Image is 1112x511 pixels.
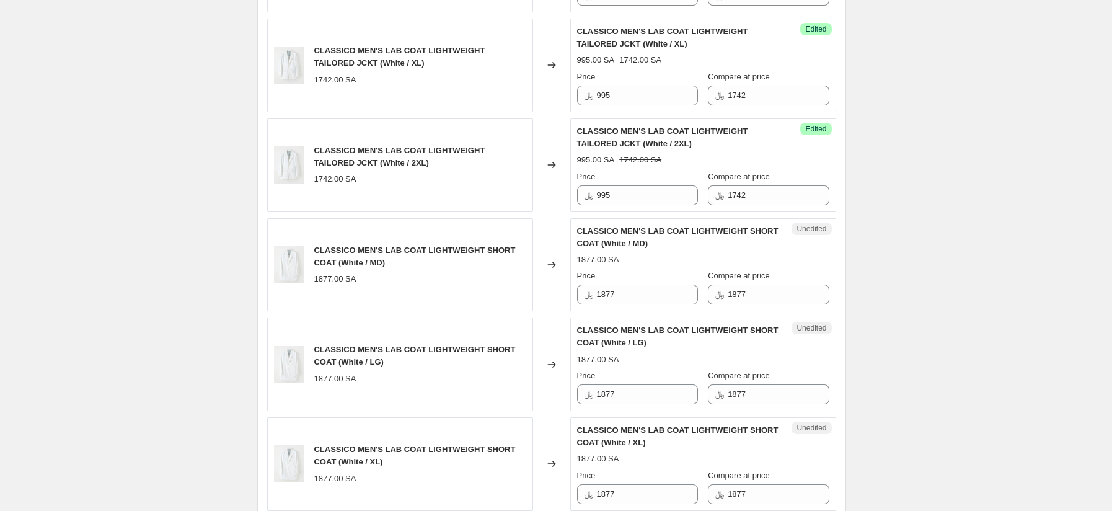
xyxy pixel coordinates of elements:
span: Price [577,471,596,480]
span: 1877.00 SA [314,474,356,483]
span: ﷼ [585,91,593,100]
img: classico-mens-lab-coat-lightweight-short-coat-8476651_80x.jpg [274,346,304,383]
span: 1742.00 SA [619,155,661,164]
span: 995.00 SA [577,55,615,64]
span: ﷼ [715,489,724,499]
span: 1877.00 SA [314,274,356,283]
span: 1742.00 SA [619,55,661,64]
img: classico-mens-lab-coat-lightweight-tailored-jckt-9777930_80x.jpg [274,146,304,184]
span: CLASSICO MEN'S LAB COAT LIGHTWEIGHT TAILORED JCKT (White / 2XL) [314,146,485,167]
span: ﷼ [585,190,593,200]
span: CLASSICO MEN'S LAB COAT LIGHTWEIGHT SHORT COAT (White / LG) [577,326,779,347]
span: 995.00 SA [577,155,615,164]
span: Unedited [796,423,826,433]
span: Unedited [796,323,826,333]
span: Price [577,172,596,181]
span: Price [577,371,596,380]
span: Edited [805,124,826,134]
span: ﷼ [585,489,593,499]
span: Compare at price [708,371,770,380]
span: ﷼ [585,290,593,299]
span: ﷼ [715,190,724,200]
span: CLASSICO MEN'S LAB COAT LIGHTWEIGHT TAILORED JCKT (White / XL) [314,46,485,68]
span: CLASSICO MEN'S LAB COAT LIGHTWEIGHT SHORT COAT (White / XL) [314,445,515,466]
span: Price [577,271,596,280]
span: ﷼ [715,389,724,399]
span: CLASSICO MEN'S LAB COAT LIGHTWEIGHT TAILORED JCKT (White / 2XL) [577,127,748,148]
span: Compare at price [708,172,770,181]
img: classico-mens-lab-coat-lightweight-short-coat-8476651_80x.jpg [274,445,304,482]
img: classico-mens-lab-coat-lightweight-short-coat-8476651_80x.jpg [274,246,304,283]
span: Unedited [796,224,826,234]
span: 1742.00 SA [314,75,356,84]
span: 1742.00 SA [314,174,356,184]
span: CLASSICO MEN'S LAB COAT LIGHTWEIGHT SHORT COAT (White / MD) [577,226,779,248]
span: CLASSICO MEN'S LAB COAT LIGHTWEIGHT SHORT COAT (White / XL) [577,425,779,447]
span: ﷼ [715,91,724,100]
span: CLASSICO MEN'S LAB COAT LIGHTWEIGHT TAILORED JCKT (White / XL) [577,27,748,48]
span: Edited [805,24,826,34]
span: ﷼ [585,389,593,399]
span: CLASSICO MEN'S LAB COAT LIGHTWEIGHT SHORT COAT (White / MD) [314,246,515,267]
span: 1877.00 SA [314,374,356,383]
span: 1877.00 SA [577,355,619,364]
span: Compare at price [708,72,770,81]
span: CLASSICO MEN'S LAB COAT LIGHTWEIGHT SHORT COAT (White / LG) [314,345,515,367]
span: ﷼ [715,290,724,299]
img: classico-mens-lab-coat-lightweight-tailored-jckt-9777930_80x.jpg [274,47,304,84]
span: Price [577,72,596,81]
span: 1877.00 SA [577,255,619,264]
span: 1877.00 SA [577,454,619,463]
span: Compare at price [708,471,770,480]
span: Compare at price [708,271,770,280]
